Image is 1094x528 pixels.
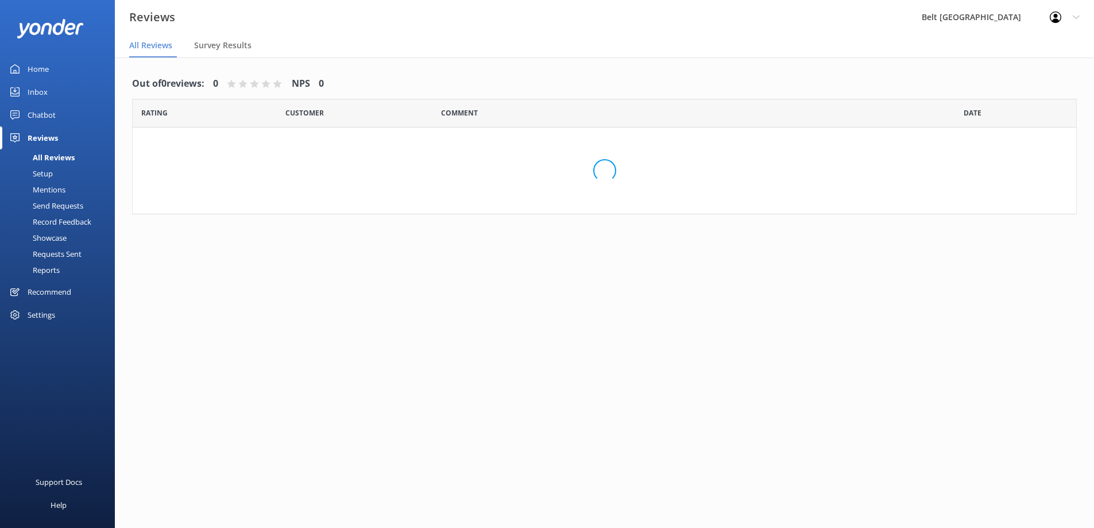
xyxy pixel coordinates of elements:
div: Requests Sent [7,246,82,262]
a: Setup [7,165,115,182]
div: All Reviews [7,149,75,165]
a: Showcase [7,230,115,246]
div: Record Feedback [7,214,91,230]
a: Reports [7,262,115,278]
span: Date [285,107,324,118]
h4: 0 [319,76,324,91]
a: Record Feedback [7,214,115,230]
img: yonder-white-logo.png [17,19,83,38]
div: Mentions [7,182,65,198]
h4: 0 [213,76,218,91]
a: All Reviews [7,149,115,165]
div: Reports [7,262,60,278]
a: Requests Sent [7,246,115,262]
h4: NPS [292,76,310,91]
div: Send Requests [7,198,83,214]
div: Support Docs [36,471,82,494]
span: Date [141,107,168,118]
span: Survey Results [194,40,252,51]
div: Inbox [28,80,48,103]
div: Reviews [28,126,58,149]
span: Question [441,107,478,118]
div: Home [28,57,49,80]
h3: Reviews [129,8,175,26]
div: Chatbot [28,103,56,126]
a: Mentions [7,182,115,198]
div: Help [51,494,67,517]
a: Send Requests [7,198,115,214]
div: Showcase [7,230,67,246]
div: Settings [28,303,55,326]
div: Recommend [28,280,71,303]
div: Setup [7,165,53,182]
span: Date [964,107,981,118]
span: All Reviews [129,40,172,51]
h4: Out of 0 reviews: [132,76,204,91]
